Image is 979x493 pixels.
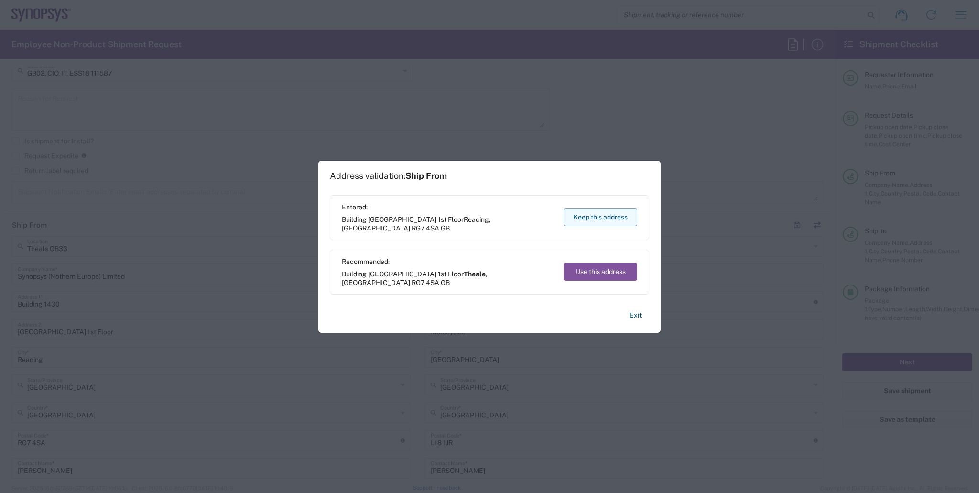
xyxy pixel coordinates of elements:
[464,270,486,278] span: Theale
[342,224,410,232] span: [GEOGRAPHIC_DATA]
[342,203,555,211] span: Entered:
[441,224,450,232] span: GB
[342,270,555,287] span: Building [GEOGRAPHIC_DATA] 1st Floor ,
[622,307,649,324] button: Exit
[342,215,555,232] span: Building [GEOGRAPHIC_DATA] 1st Floor ,
[342,279,410,286] span: [GEOGRAPHIC_DATA]
[412,224,439,232] span: RG7 4SA
[564,208,637,226] button: Keep this address
[342,257,555,266] span: Recommended:
[464,216,489,223] span: Reading
[330,171,447,181] h1: Address validation:
[441,279,450,286] span: GB
[564,263,637,281] button: Use this address
[405,171,447,181] span: Ship From
[412,279,439,286] span: RG7 4SA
